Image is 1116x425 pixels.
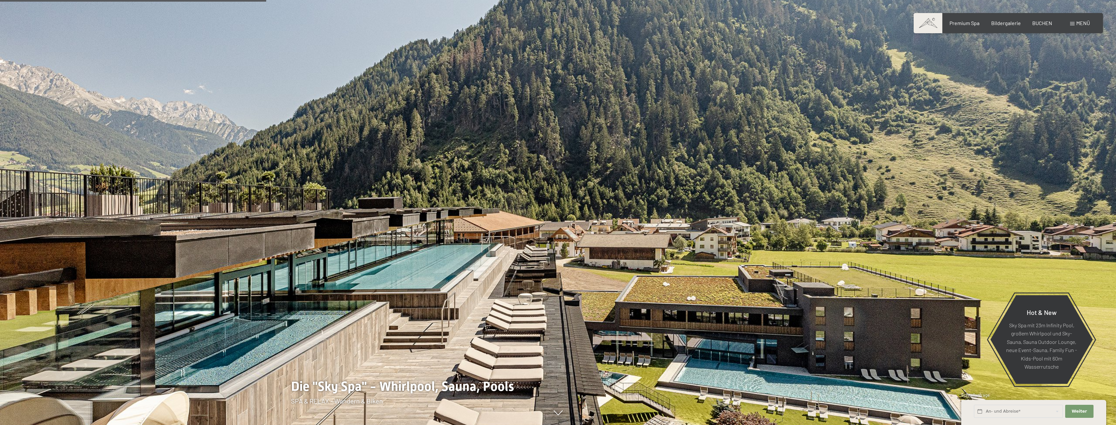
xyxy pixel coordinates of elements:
p: Sky Spa mit 23m Infinity Pool, großem Whirlpool und Sky-Sauna, Sauna Outdoor Lounge, neue Event-S... [1006,321,1077,371]
span: Menü [1076,20,1090,26]
span: Hot & New [1027,308,1057,316]
button: Weiter [1065,405,1093,418]
a: Premium Spa [949,20,979,26]
a: Bildergalerie [991,20,1021,26]
span: Weiter [1072,408,1087,414]
a: BUCHEN [1032,20,1052,26]
a: Hot & New Sky Spa mit 23m Infinity Pool, großem Whirlpool und Sky-Sauna, Sauna Outdoor Lounge, ne... [990,295,1093,384]
span: Schnellanfrage [961,392,990,398]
